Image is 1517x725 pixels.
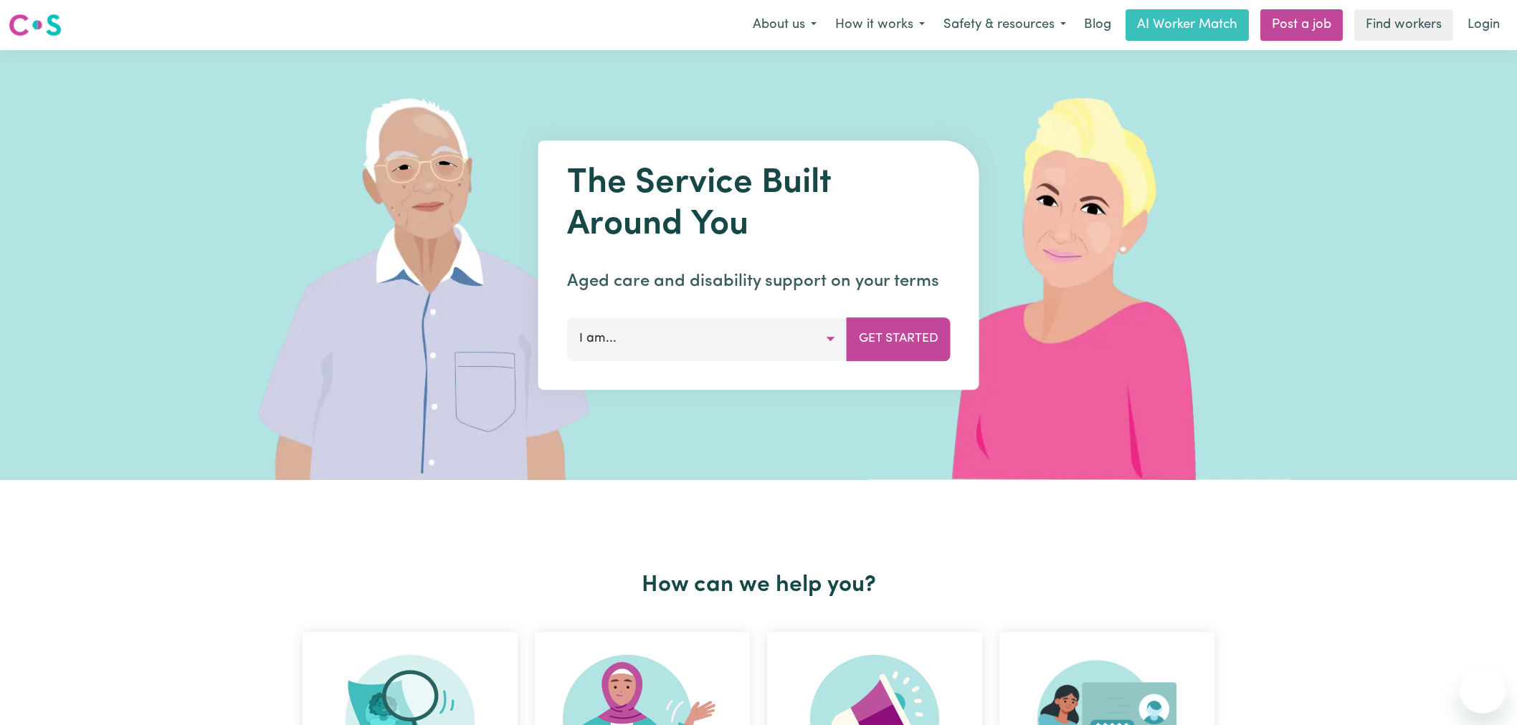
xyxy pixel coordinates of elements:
button: About us [743,10,826,40]
button: Safety & resources [934,10,1075,40]
button: Get Started [847,317,951,360]
h1: The Service Built Around You [567,163,951,246]
a: Login [1459,9,1508,41]
button: I am... [567,317,847,360]
a: Find workers [1354,9,1453,41]
button: How it works [826,10,934,40]
h2: How can we help you? [294,572,1223,599]
a: Careseekers logo [9,9,62,42]
img: Careseekers logo [9,12,62,38]
a: AI Worker Match [1126,9,1249,41]
p: Aged care and disability support on your terms [567,269,951,294]
a: Blog [1075,9,1120,41]
iframe: Button to launch messaging window [1460,668,1506,714]
a: Post a job [1260,9,1343,41]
